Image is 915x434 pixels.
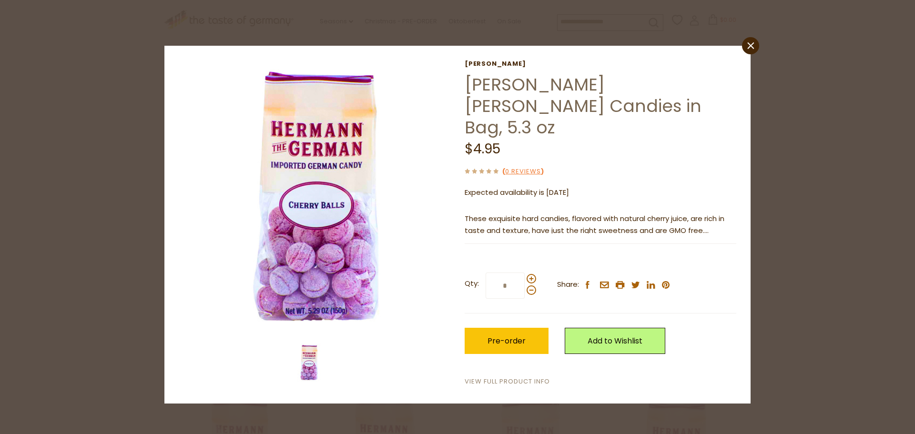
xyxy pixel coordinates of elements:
span: ( ) [502,167,544,176]
a: [PERSON_NAME] [PERSON_NAME] Candies in Bag, 5.3 oz [465,72,701,140]
p: These exquisite hard candies, flavored with natural cherry juice, are rich in taste and texture, ... [465,213,736,237]
a: 0 Reviews [505,167,541,177]
span: $4.95 [465,140,500,158]
strong: Qty: [465,278,479,290]
img: Hermann Cherry Balls Candy [179,60,451,332]
span: Pre-order [488,335,526,346]
p: Expected availability is [DATE] [465,187,736,199]
a: Add to Wishlist [565,328,665,354]
span: Share: [557,279,579,291]
input: Qty: [486,273,525,299]
a: [PERSON_NAME] [465,60,736,68]
img: Hermann Cherry Balls Candy [290,343,328,382]
a: View Full Product Info [465,377,550,387]
button: Pre-order [465,328,549,354]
